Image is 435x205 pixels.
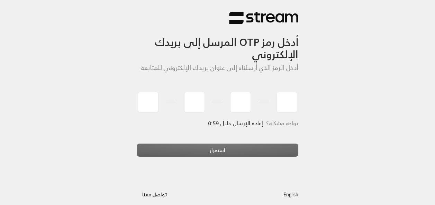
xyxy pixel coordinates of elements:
[137,25,299,61] h3: أدخل رمز OTP المرسل إلى بريدك الإلكتروني
[137,190,173,199] a: تواصل معنا
[137,64,299,72] h5: أدخل الرمز الذي أرسلناه إلى عنوان بريدك الإلكتروني للمتابعة
[137,188,173,201] button: تواصل معنا
[283,188,298,201] a: English
[266,118,298,128] span: تواجه مشكلة؟
[208,118,263,128] span: إعادة الإرسال خلال 0:59
[229,11,298,25] img: Stream Logo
